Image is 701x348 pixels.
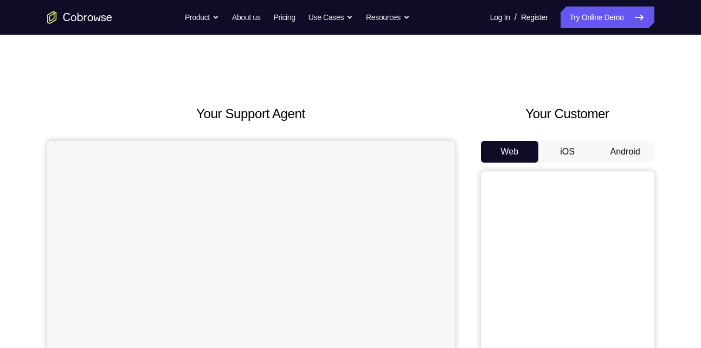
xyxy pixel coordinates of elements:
[481,141,539,163] button: Web
[232,7,260,28] a: About us
[561,7,654,28] a: Try Online Demo
[515,11,517,24] span: /
[185,7,219,28] button: Product
[273,7,295,28] a: Pricing
[47,11,112,24] a: Go to the home page
[521,7,548,28] a: Register
[366,7,410,28] button: Resources
[308,7,353,28] button: Use Cases
[47,104,455,124] h2: Your Support Agent
[490,7,510,28] a: Log In
[538,141,596,163] button: iOS
[481,104,654,124] h2: Your Customer
[596,141,654,163] button: Android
